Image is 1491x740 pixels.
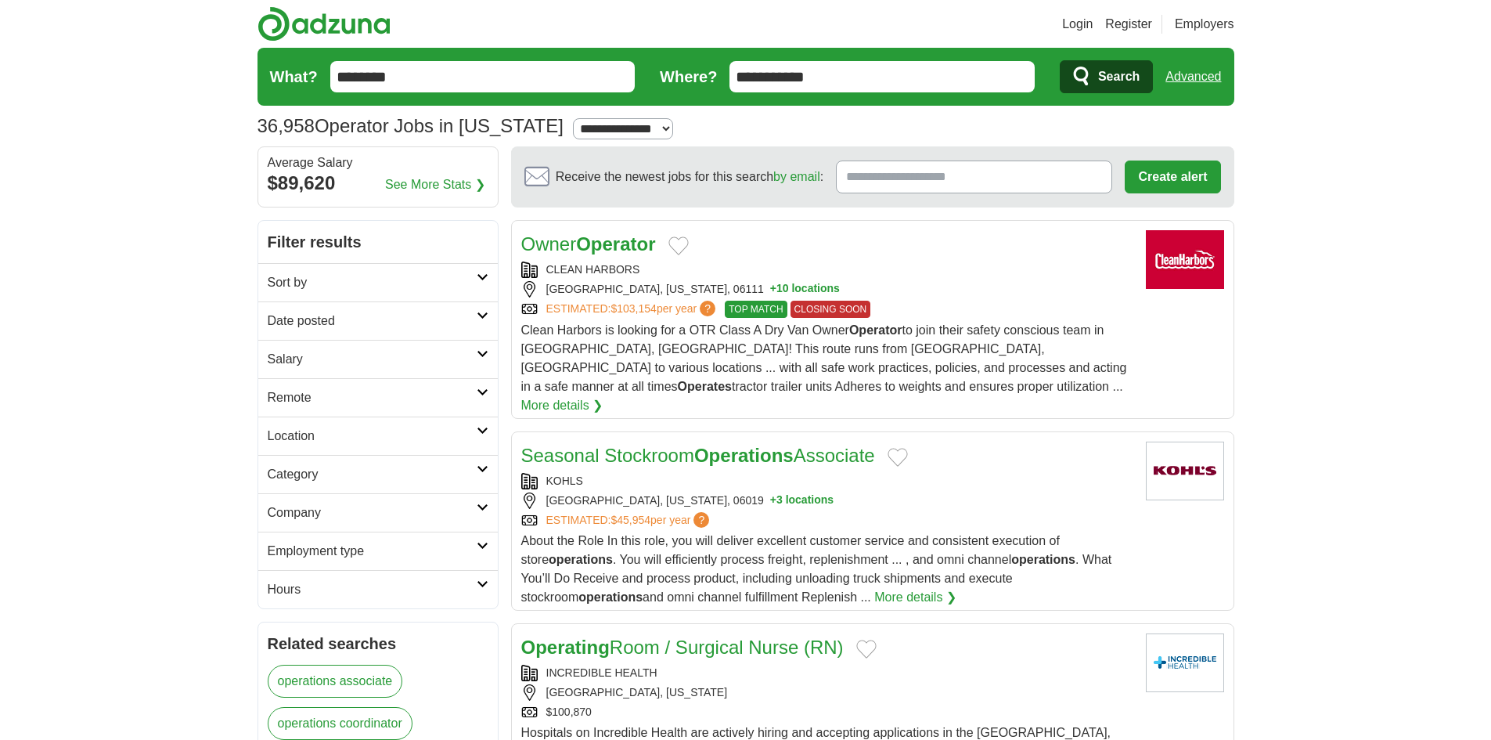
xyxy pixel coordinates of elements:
[258,263,498,301] a: Sort by
[1062,15,1093,34] a: Login
[1175,15,1234,34] a: Employers
[725,301,787,318] span: TOP MATCH
[521,233,656,254] a: OwnerOperator
[521,637,844,658] a: OperatingRoom / Surgical Nurse (RN)
[268,665,403,698] a: operations associate
[521,493,1133,509] div: [GEOGRAPHIC_DATA], [US_STATE], 06019
[693,512,709,528] span: ?
[521,445,875,466] a: Seasonal StockroomOperationsAssociate
[770,493,776,509] span: +
[258,6,391,42] img: Adzuna logo
[258,493,498,532] a: Company
[770,493,834,509] button: +3 locations
[258,115,564,136] h1: Operator Jobs in [US_STATE]
[694,445,794,466] strong: Operations
[268,580,477,599] h2: Hours
[546,263,640,276] a: CLEAN HARBORS
[258,340,498,378] a: Salary
[258,570,498,608] a: Hours
[856,640,877,659] button: Add to favorite jobs
[258,455,498,493] a: Category
[521,665,1133,681] div: INCREDIBLE HEALTH
[521,323,1127,393] span: Clean Harbors is looking for a OTR Class A Dry Van Owner to join their safety conscious team in [...
[268,707,412,740] a: operations coordinator
[888,448,908,467] button: Add to favorite jobs
[791,301,871,318] span: CLOSING SOON
[258,417,498,455] a: Location
[258,532,498,570] a: Employment type
[1105,15,1152,34] a: Register
[521,534,1112,604] span: About the Role In this role, you will deliver excellent customer service and consistent execution...
[521,281,1133,298] div: [GEOGRAPHIC_DATA], [US_STATE], 06111
[610,514,650,526] span: $45,954
[546,512,713,529] a: ESTIMATED:$45,954per year?
[1125,161,1220,193] button: Create alert
[268,157,488,169] div: Average Salary
[268,427,477,446] h2: Location
[678,380,732,393] strong: Operates
[268,169,488,197] div: $89,620
[1146,634,1224,692] img: Company logo
[521,396,603,415] a: More details ❯
[385,175,485,194] a: See More Stats ❯
[1060,60,1153,93] button: Search
[1146,442,1224,500] img: Kohl's logo
[521,637,610,658] strong: Operating
[1011,553,1075,566] strong: operations
[268,350,477,369] h2: Salary
[773,170,820,183] a: by email
[258,378,498,417] a: Remote
[668,236,689,255] button: Add to favorite jobs
[874,588,956,607] a: More details ❯
[258,221,498,263] h2: Filter results
[770,281,776,298] span: +
[268,542,477,561] h2: Employment type
[268,312,477,330] h2: Date posted
[268,273,477,292] h2: Sort by
[546,301,719,318] a: ESTIMATED:$103,154per year?
[268,388,477,407] h2: Remote
[1098,61,1140,92] span: Search
[849,323,902,337] strong: Operator
[546,475,583,487] a: KOHLS
[258,112,315,140] span: 36,958
[270,65,318,88] label: What?
[1146,230,1224,289] img: Clean Harbors logo
[549,553,613,566] strong: operations
[521,704,1133,720] div: $100,870
[700,301,715,316] span: ?
[258,301,498,340] a: Date posted
[268,632,488,655] h2: Related searches
[268,465,477,484] h2: Category
[556,168,823,186] span: Receive the newest jobs for this search :
[576,233,655,254] strong: Operator
[521,684,1133,701] div: [GEOGRAPHIC_DATA], [US_STATE]
[578,590,643,604] strong: operations
[268,504,477,522] h2: Company
[770,281,840,298] button: +10 locations
[610,302,656,315] span: $103,154
[660,65,717,88] label: Where?
[1165,61,1221,92] a: Advanced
